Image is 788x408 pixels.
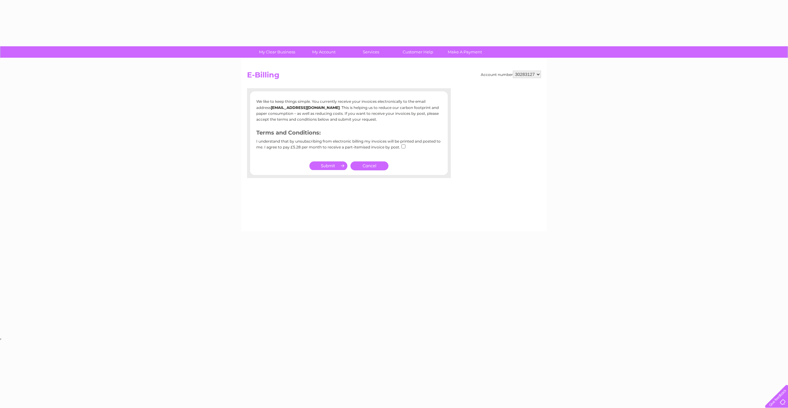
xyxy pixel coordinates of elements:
h3: Terms and Conditions: [256,128,442,139]
a: My Account [299,46,350,58]
a: Cancel [350,161,388,170]
a: Customer Help [392,46,443,58]
p: We like to keep things simple. You currently receive your invoices electronically to the email ad... [256,98,442,122]
div: I understand that by unsubscribing from electronic billing my invoices will be printed and posted... [256,139,442,154]
b: [EMAIL_ADDRESS][DOMAIN_NAME] [271,105,340,110]
a: Make A Payment [439,46,490,58]
a: My Clear Business [252,46,303,58]
input: Submit [309,161,347,170]
div: Account number [481,71,541,78]
h2: E-Billing [247,71,541,82]
a: Services [346,46,396,58]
